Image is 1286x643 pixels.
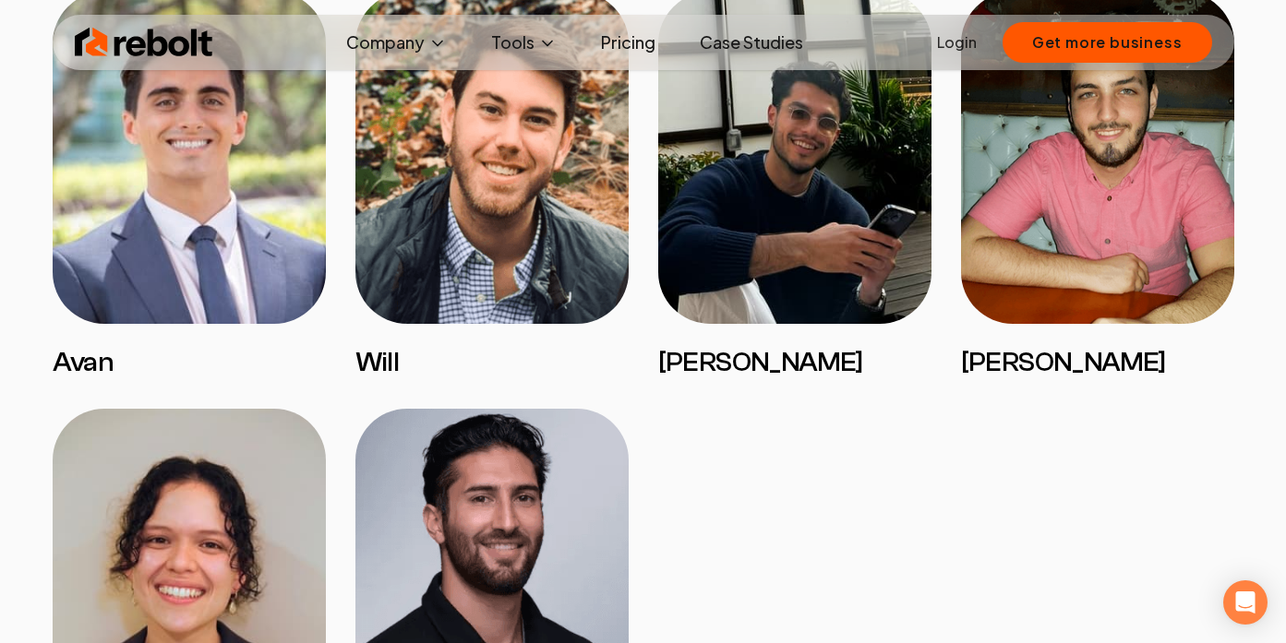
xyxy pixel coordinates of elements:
button: Company [331,24,462,61]
div: Open Intercom Messenger [1223,580,1268,625]
img: Rebolt Logo [75,24,213,61]
button: Tools [476,24,571,61]
h3: Will [355,346,629,379]
a: Pricing [586,24,670,61]
h3: Avan [53,346,326,379]
button: Get more business [1003,22,1212,63]
a: Login [937,31,977,54]
a: Case Studies [685,24,818,61]
h3: [PERSON_NAME] [961,346,1234,379]
h3: [PERSON_NAME] [658,346,931,379]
